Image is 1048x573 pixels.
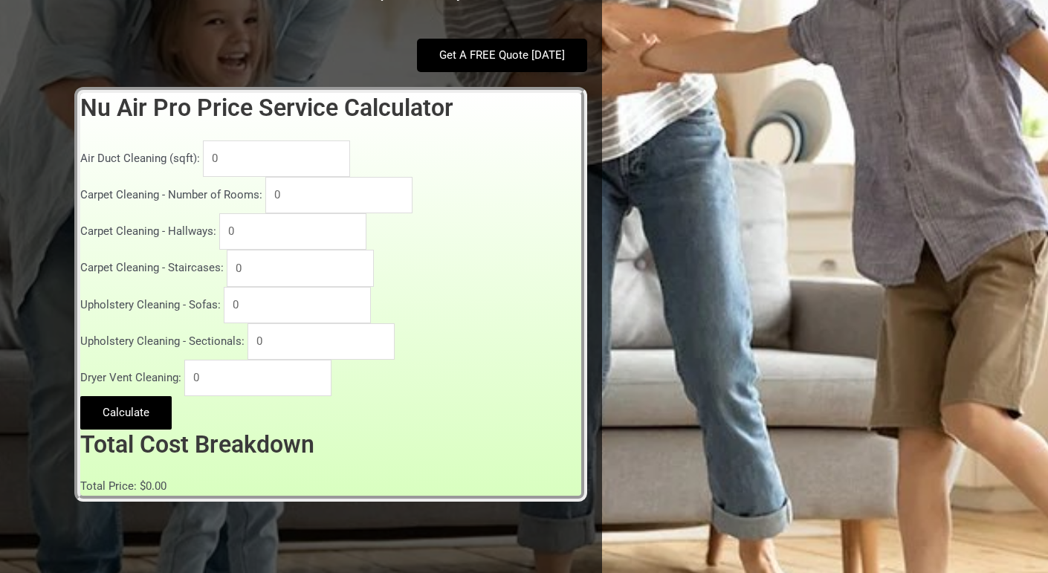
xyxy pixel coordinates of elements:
[417,39,587,72] a: Get A FREE Quote [DATE]
[80,477,581,496] div: Total Price: $0.00
[80,152,200,165] label: Air Duct Cleaning (sqft):
[80,430,581,461] h2: Total Cost Breakdown
[80,371,181,384] label: Dryer Vent Cleaning:
[80,396,172,430] button: Calculate
[80,188,262,201] label: Carpet Cleaning - Number of Rooms:
[80,262,224,275] label: Carpet Cleaning - Staircases:
[439,50,565,61] span: Get A FREE Quote [DATE]
[80,224,216,238] label: Carpet Cleaning - Hallways:
[80,298,221,311] label: Upholstery Cleaning - Sofas:
[80,93,581,124] h2: Nu Air Pro Price Service Calculator
[80,334,245,348] label: Upholstery Cleaning - Sectionals:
